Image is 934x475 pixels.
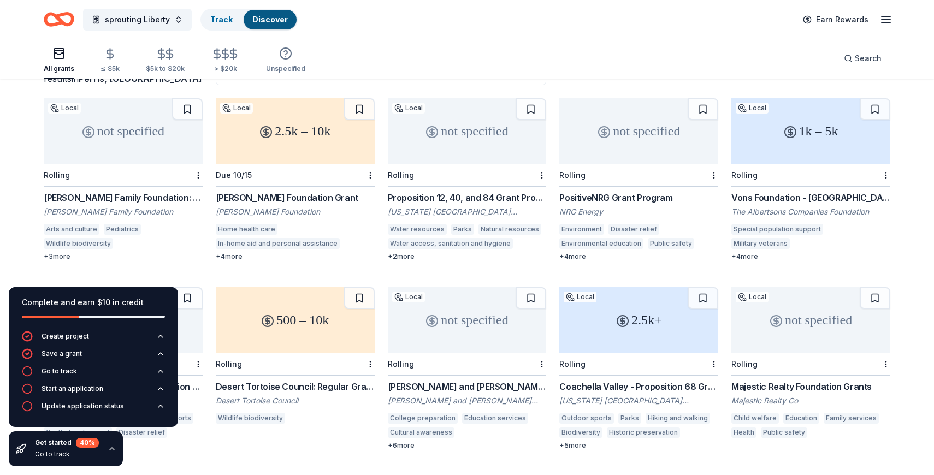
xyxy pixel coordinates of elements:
[216,98,375,261] a: 2.5k – 10kLocalDue 10/15[PERSON_NAME] Foundation Grant[PERSON_NAME] FoundationHome health careIn-...
[22,366,165,383] button: Go to track
[388,427,454,438] div: Cultural awareness
[478,224,541,235] div: Natural resources
[42,367,77,376] div: Go to track
[220,103,253,114] div: Local
[559,224,604,235] div: Environment
[44,206,203,217] div: [PERSON_NAME] Family Foundation
[731,224,823,235] div: Special population support
[211,43,240,79] button: > $20k
[731,191,890,204] div: Vons Foundation - [GEOGRAPHIC_DATA][US_STATE]
[42,402,124,411] div: Update application status
[388,238,513,249] div: Water access, sanitation and hygiene
[210,15,233,24] a: Track
[44,43,74,79] button: All grants
[559,287,718,450] a: 2.5k+LocalRollingCoachella Valley - Proposition 68 Grant Program[US_STATE] [GEOGRAPHIC_DATA] Cons...
[42,332,89,341] div: Create project
[216,191,375,204] div: [PERSON_NAME] Foundation Grant
[79,73,202,84] span: Perris, [GEOGRAPHIC_DATA]
[388,287,547,353] div: not specified
[824,413,879,424] div: Family services
[559,441,718,450] div: + 5 more
[44,7,74,32] a: Home
[35,450,99,459] div: Go to track
[731,252,890,261] div: + 4 more
[731,98,890,261] a: 1k – 5kLocalRollingVons Foundation - [GEOGRAPHIC_DATA][US_STATE]The Albertsons Companies Foundati...
[146,64,185,73] div: $5k to $20k
[216,287,375,427] a: 500 – 10kRollingDesert Tortoise Council: Regular Grants ProgramDesert Tortoise CouncilWildlife bi...
[559,206,718,217] div: NRG Energy
[388,380,547,393] div: [PERSON_NAME] and [PERSON_NAME] Foundation
[216,206,375,217] div: [PERSON_NAME] Foundation
[42,349,82,358] div: Save a grant
[559,252,718,261] div: + 4 more
[22,331,165,348] button: Create project
[835,48,890,69] button: Search
[559,413,614,424] div: Outdoor sports
[618,413,641,424] div: Parks
[462,413,528,424] div: Education services
[22,348,165,366] button: Save a grant
[761,427,807,438] div: Public safety
[731,287,890,353] div: not specified
[216,238,340,249] div: In-home aid and personal assistance
[608,224,659,235] div: Disaster relief
[559,238,643,249] div: Environmental education
[72,73,202,84] span: in
[731,287,890,441] a: not specifiedLocalRollingMajestic Realty Foundation GrantsMajestic Realty CoChild welfareEducatio...
[44,238,113,249] div: Wildlife biodiversity
[146,43,185,79] button: $5k to $20k
[44,98,203,164] div: not specified
[216,224,277,235] div: Home health care
[388,395,547,406] div: [PERSON_NAME] and [PERSON_NAME] Foundation
[35,438,99,448] div: Get started
[22,383,165,401] button: Start an application
[117,238,196,249] div: Sustainable agriculture
[783,413,819,424] div: Education
[731,170,758,180] div: Rolling
[559,359,586,369] div: Rolling
[22,296,165,309] div: Complete and earn $10 in credit
[216,252,375,261] div: + 4 more
[731,413,779,424] div: Child welfare
[44,98,203,261] a: not specifiedLocalRolling[PERSON_NAME] Family Foundation: Local Grantmaking[PERSON_NAME] Family F...
[44,224,99,235] div: Arts and culture
[796,10,875,29] a: Earn Rewards
[76,438,99,448] div: 40 %
[388,98,547,261] a: not specifiedLocalRollingProposition 12, 40, and 84 Grant Programs[US_STATE] [GEOGRAPHIC_DATA] Co...
[648,238,694,249] div: Public safety
[200,9,298,31] button: TrackDiscover
[731,395,890,406] div: Majestic Realty Co
[22,401,165,418] button: Update application status
[451,224,474,235] div: Parks
[216,413,285,424] div: Wildlife biodiversity
[731,206,890,217] div: The Albertsons Companies Foundation
[44,252,203,261] div: + 3 more
[44,170,70,180] div: Rolling
[388,359,414,369] div: Rolling
[388,224,447,235] div: Water resources
[266,43,305,79] button: Unspecified
[104,224,141,235] div: Pediatrics
[105,13,170,26] span: sprouting Liberty
[216,170,252,180] div: Due 10/15
[559,98,718,261] a: not specifiedRollingPositiveNRG Grant ProgramNRG EnergyEnvironmentDisaster reliefEnvironmental ed...
[211,64,240,73] div: > $20k
[388,191,547,204] div: Proposition 12, 40, and 84 Grant Programs
[731,238,790,249] div: Military veterans
[459,427,540,438] div: [DEMOGRAPHIC_DATA]
[388,287,547,450] a: not specifiedLocalRolling[PERSON_NAME] and [PERSON_NAME] Foundation[PERSON_NAME] and [PERSON_NAME...
[736,292,769,302] div: Local
[559,427,602,438] div: Biodiversity
[101,64,120,73] div: ≤ $5k
[559,98,718,164] div: not specified
[216,98,375,164] div: 2.5k – 10k
[388,170,414,180] div: Rolling
[388,252,547,261] div: + 2 more
[388,413,458,424] div: College preparation
[736,103,769,114] div: Local
[388,206,547,217] div: [US_STATE] [GEOGRAPHIC_DATA] Conservancy
[559,191,718,204] div: PositiveNRG Grant Program
[44,72,203,85] div: results
[731,98,890,164] div: 1k – 5k
[392,292,425,302] div: Local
